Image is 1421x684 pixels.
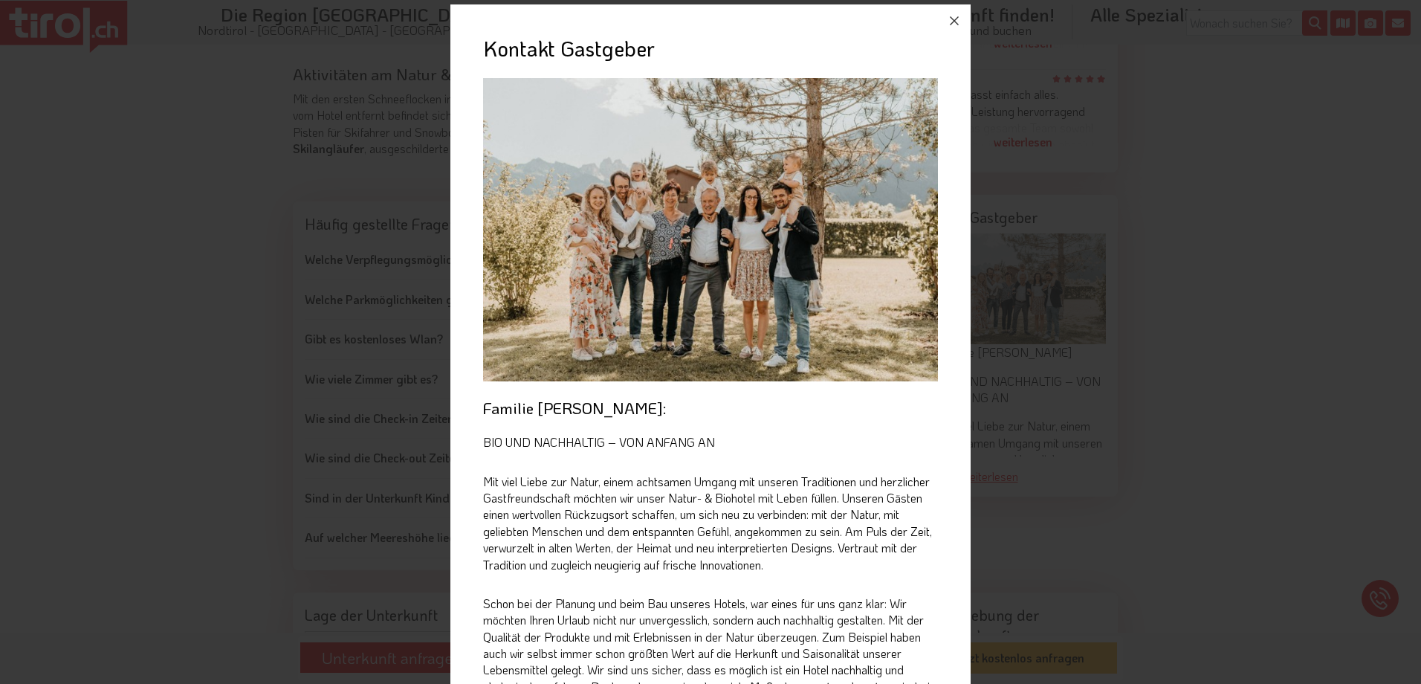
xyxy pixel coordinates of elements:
div: Kontakt Gastgeber [483,37,938,60]
img: Familie Sammer [483,78,938,381]
div: Familie [PERSON_NAME]: [483,399,938,416]
button: Close [938,4,971,37]
span: Mit viel Liebe zur Natur, einem achtsamen Umgang mit unseren Traditionen und herzlicher Gastfreun... [483,474,932,572]
span: BIO UND NACHHALTIG – VON ANFANG AN [483,434,715,450]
